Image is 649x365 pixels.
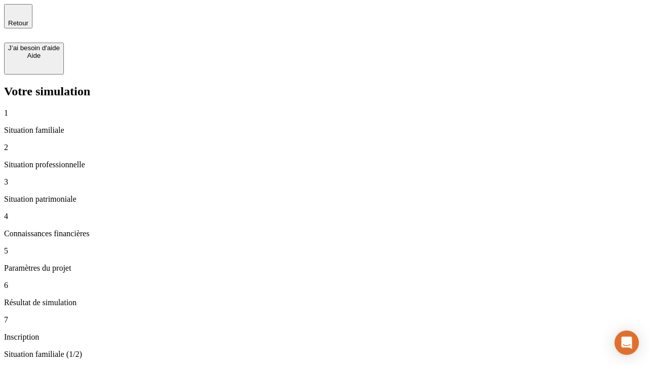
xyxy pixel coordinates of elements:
[4,246,645,255] p: 5
[4,229,645,238] p: Connaissances financières
[8,44,60,52] div: J’ai besoin d'aide
[4,126,645,135] p: Situation familiale
[4,350,645,359] p: Situation familiale (1/2)
[4,281,645,290] p: 6
[4,108,645,118] p: 1
[4,4,32,28] button: Retour
[4,195,645,204] p: Situation patrimoniale
[4,298,645,307] p: Résultat de simulation
[4,85,645,98] h2: Votre simulation
[615,331,639,355] div: Open Intercom Messenger
[8,19,28,27] span: Retour
[4,315,645,324] p: 7
[4,177,645,187] p: 3
[4,160,645,169] p: Situation professionnelle
[4,43,64,75] button: J’ai besoin d'aideAide
[4,143,645,152] p: 2
[4,333,645,342] p: Inscription
[4,264,645,273] p: Paramètres du projet
[8,52,60,59] div: Aide
[4,212,645,221] p: 4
